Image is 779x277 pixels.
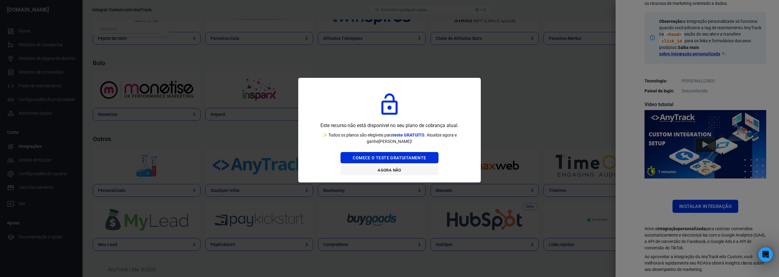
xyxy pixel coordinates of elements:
[367,133,456,144] font: e ganhe
[341,152,438,164] button: Comece o teste gratuitamente
[353,155,426,160] font: Comece o teste gratuitamente
[442,133,454,137] font: agora
[758,247,773,262] iframe: Chat ao vivo do Intercom
[379,139,412,144] font: [PERSON_NAME]!
[341,166,438,175] button: Agora não
[427,133,442,137] font: Atualize
[322,133,393,137] font: ✨ Todos os planos são elegíveis para
[424,133,426,137] font: .
[378,168,401,172] font: Agora não
[393,133,424,137] font: teste GRATUITO
[320,123,459,128] font: Este recurso não está disponível no seu plano de cobrança atual.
